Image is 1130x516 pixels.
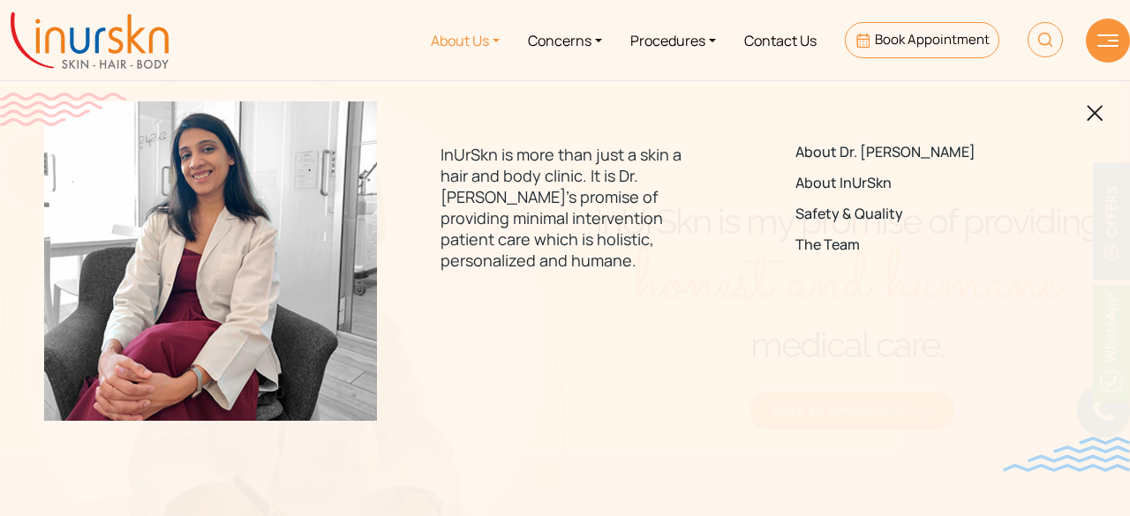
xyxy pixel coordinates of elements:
[11,12,169,69] img: inurskn-logo
[417,7,514,73] a: About Us
[44,101,377,421] img: menuabout
[1087,105,1104,122] img: blackclosed
[795,144,1043,161] a: About Dr. [PERSON_NAME]
[514,7,616,73] a: Concerns
[795,175,1043,191] a: About InUrSkn
[730,7,831,73] a: Contact Us
[845,22,999,58] a: Book Appointment
[616,7,730,73] a: Procedures
[795,237,1043,254] a: The Team
[795,206,1043,222] a: Safety & Quality
[1028,22,1063,57] img: HeaderSearch
[875,30,990,49] span: Book Appointment
[1097,34,1119,47] img: hamLine.svg
[1003,437,1130,472] img: bluewave
[441,144,689,271] p: InUrSkn is more than just a skin a hair and body clinic. It is Dr. [PERSON_NAME]'s promise of pro...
